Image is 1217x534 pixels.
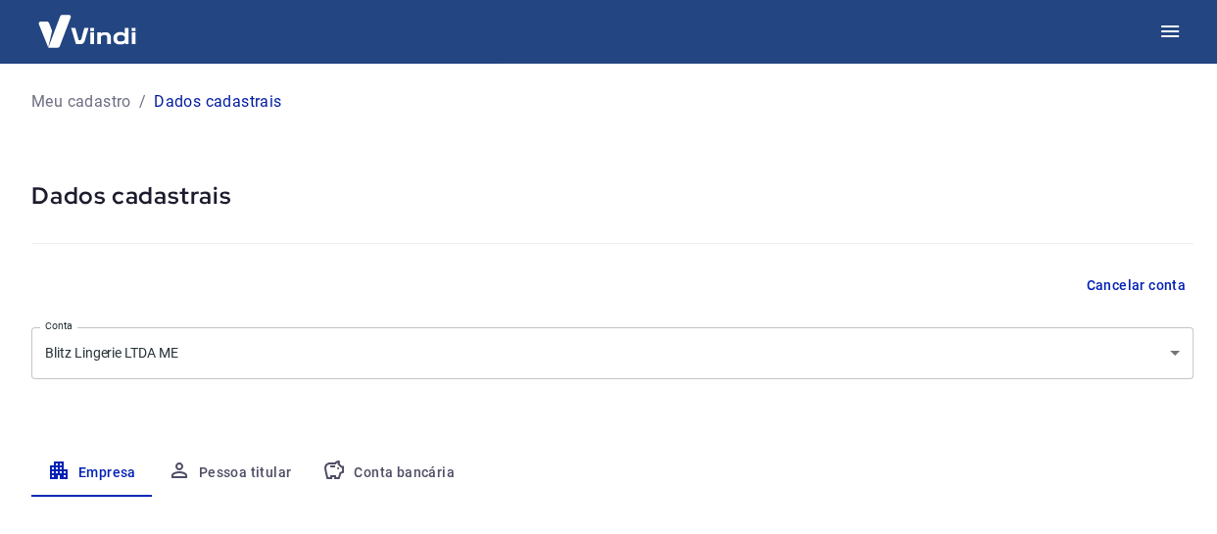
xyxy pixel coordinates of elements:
[31,450,152,497] button: Empresa
[31,327,1193,379] div: Blitz Lingerie LTDA ME
[307,450,470,497] button: Conta bancária
[31,90,131,114] a: Meu cadastro
[152,450,308,497] button: Pessoa titular
[24,1,151,61] img: Vindi
[31,180,1193,212] h5: Dados cadastrais
[139,90,146,114] p: /
[1078,267,1193,304] button: Cancelar conta
[154,90,281,114] p: Dados cadastrais
[45,318,73,333] label: Conta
